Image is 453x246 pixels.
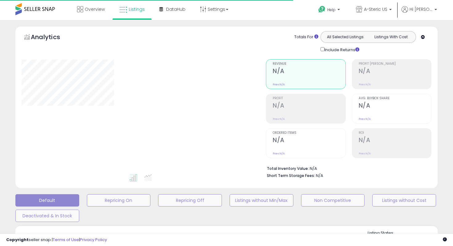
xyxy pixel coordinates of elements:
[327,7,336,12] span: Help
[359,62,431,66] span: Profit [PERSON_NAME]
[166,6,186,12] span: DataHub
[316,173,323,178] span: N/A
[359,97,431,100] span: Avg. Buybox Share
[359,83,371,86] small: Prev: N/A
[294,34,318,40] div: Totals For
[359,117,371,121] small: Prev: N/A
[359,152,371,155] small: Prev: N/A
[85,6,105,12] span: Overview
[15,210,79,222] button: Deactivated & In Stock
[410,6,433,12] span: Hi [PERSON_NAME]
[313,1,346,20] a: Help
[359,131,431,135] span: ROI
[273,68,345,76] h2: N/A
[402,6,437,20] a: Hi [PERSON_NAME]
[15,194,79,207] button: Default
[87,194,151,207] button: Repricing On
[316,46,367,53] div: Include Returns
[322,33,368,41] button: All Selected Listings
[273,152,285,155] small: Prev: N/A
[273,62,345,66] span: Revenue
[129,6,145,12] span: Listings
[267,173,315,178] b: Short Term Storage Fees:
[372,194,436,207] button: Listings without Cost
[6,237,107,243] div: seller snap | |
[368,33,414,41] button: Listings With Cost
[273,97,345,100] span: Profit
[273,102,345,110] h2: N/A
[273,137,345,145] h2: N/A
[31,33,72,43] h5: Analytics
[6,237,29,243] strong: Copyright
[273,83,285,86] small: Prev: N/A
[273,117,285,121] small: Prev: N/A
[318,6,326,13] i: Get Help
[158,194,222,207] button: Repricing Off
[359,137,431,145] h2: N/A
[273,131,345,135] span: Ordered Items
[364,6,387,12] span: A-Steric US
[359,102,431,110] h2: N/A
[267,164,427,172] li: N/A
[230,194,293,207] button: Listings without Min/Max
[359,68,431,76] h2: N/A
[301,194,365,207] button: Non Competitive
[267,166,309,171] b: Total Inventory Value:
